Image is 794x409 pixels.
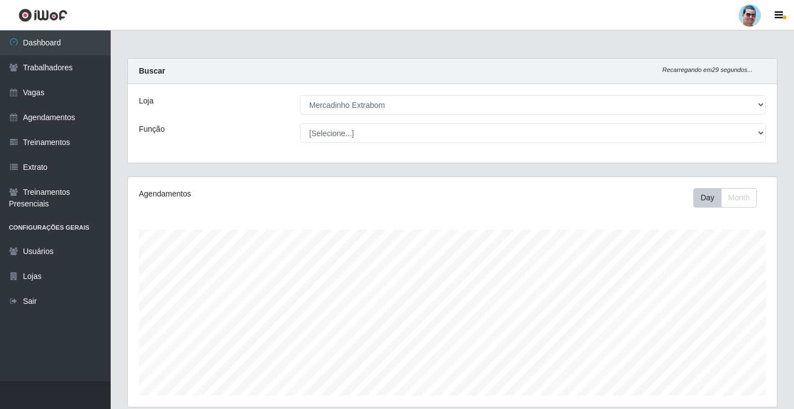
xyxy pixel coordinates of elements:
button: Month [721,188,757,208]
div: Agendamentos [139,188,391,200]
strong: Buscar [139,66,165,75]
label: Função [139,123,165,135]
div: Toolbar with button groups [693,188,766,208]
img: CoreUI Logo [18,8,68,22]
div: First group [693,188,757,208]
button: Day [693,188,722,208]
label: Loja [139,95,153,107]
i: Recarregando em 29 segundos... [662,66,753,73]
